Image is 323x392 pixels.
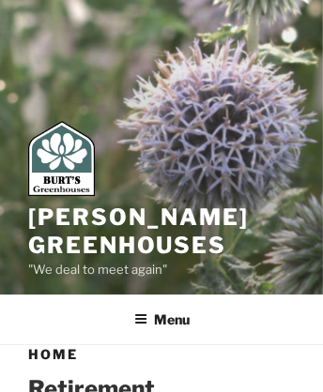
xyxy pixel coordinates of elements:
p: "We deal to meet again" [28,260,295,280]
h1: Home [28,345,295,364]
button: Menu [121,296,203,342]
img: Burt's Greenhouses [28,121,95,196]
a: [PERSON_NAME] Greenhouses [28,204,249,259]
